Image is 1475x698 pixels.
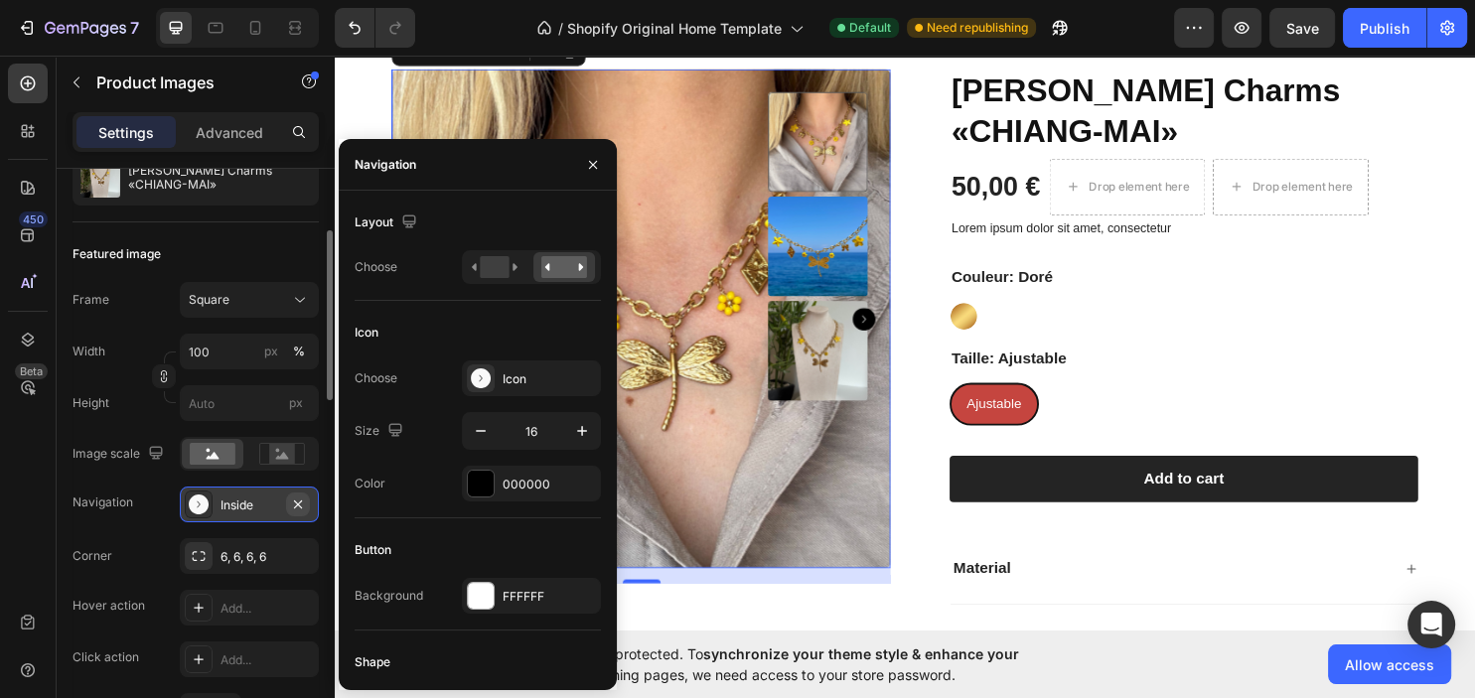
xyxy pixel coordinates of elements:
[462,645,1019,683] span: synchronize your theme style & enhance your experience
[541,265,565,289] button: Carousel Next Arrow
[355,475,385,492] div: Color
[8,8,148,48] button: 7
[1345,654,1434,675] span: Allow access
[73,343,105,360] label: Width
[73,441,168,468] div: Image scale
[503,476,596,493] div: 000000
[130,16,139,40] p: 7
[643,420,1132,469] button: Add to cart
[647,603,789,624] p: Comfort guarantee
[355,541,391,559] div: Button
[355,324,378,342] div: Icon
[643,303,767,336] legend: Taille: Ajustable
[128,164,311,192] p: [PERSON_NAME] Charms «CHIANG-MAI»
[264,343,278,360] div: px
[643,119,739,159] div: 50,00 €
[73,394,109,412] label: Height
[73,291,109,309] label: Frame
[335,8,415,48] div: Undo/Redo
[221,496,278,514] div: Inside
[1407,601,1455,648] div: Open Intercom Messenger
[503,370,596,388] div: Icon
[73,648,139,666] div: Click action
[196,122,263,143] p: Advanced
[180,334,319,369] input: px%
[189,291,229,309] span: Square
[643,217,753,250] legend: Couleur: Doré
[73,597,145,615] div: Hover action
[462,643,1097,685] span: Your page is password protected. To when designing pages, we need access to your store password.
[355,369,397,387] div: Choose
[221,651,314,669] div: Add...
[180,282,319,318] button: Square
[355,418,407,445] div: Size
[96,70,265,94] p: Product Images
[355,653,390,671] div: Shape
[355,209,421,236] div: Layout
[643,16,1132,105] h1: [PERSON_NAME] Charms «CHIANG-MAI»
[558,18,563,39] span: /
[73,245,161,263] div: Featured image
[567,18,782,39] span: Shopify Original Home Template
[15,363,48,379] div: Beta
[788,131,893,147] div: Drop element here
[289,395,303,410] span: px
[355,587,423,605] div: Background
[287,340,311,363] button: px
[293,343,305,360] div: %
[180,385,319,421] input: px
[1286,20,1319,37] span: Save
[845,434,929,455] div: Add to cart
[1269,8,1335,48] button: Save
[959,131,1064,147] div: Drop element here
[645,175,1130,192] p: Lorem ipsum dolor sit amet, consectetur
[259,340,283,363] button: %
[927,19,1028,37] span: Need republishing
[98,122,154,143] p: Settings
[221,600,314,618] div: Add...
[73,493,133,511] div: Navigation
[335,55,1475,632] iframe: Design area
[73,547,112,565] div: Corner
[849,19,891,37] span: Default
[1328,644,1451,684] button: Allow access
[80,158,120,198] img: product feature img
[1360,18,1409,39] div: Publish
[503,588,596,606] div: FFFFFF
[1343,8,1426,48] button: Publish
[221,548,314,566] div: 6, 6, 6, 6
[647,527,706,548] p: Material
[355,258,397,276] div: Choose
[661,357,718,373] span: Ajustable
[19,211,48,227] div: 450
[355,156,416,174] div: Navigation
